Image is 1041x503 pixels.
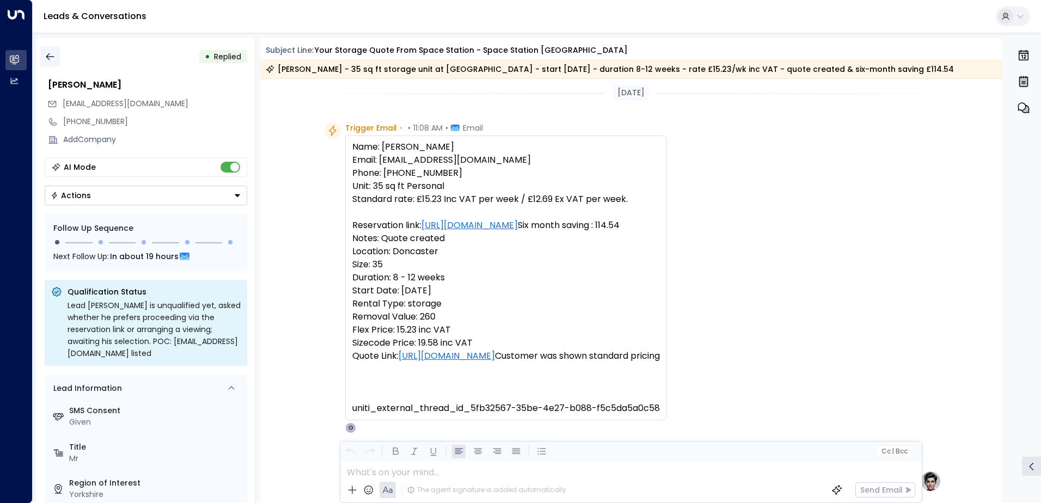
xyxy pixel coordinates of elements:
div: [PERSON_NAME] [48,78,247,91]
span: [EMAIL_ADDRESS][DOMAIN_NAME] [63,98,188,109]
a: [URL][DOMAIN_NAME] [421,219,518,232]
div: Lead Information [50,383,122,394]
div: [PERSON_NAME] - 35 sq ft storage unit at [GEOGRAPHIC_DATA] - start [DATE] - duration 8-12 weeks -... [266,64,954,75]
a: Leads & Conversations [44,10,146,22]
div: Lead [PERSON_NAME] is unqualified yet, asked whether he prefers proceeding via the reservation li... [68,299,241,359]
a: [URL][DOMAIN_NAME] [399,349,495,363]
p: Qualification Status [68,286,241,297]
span: 11:08 AM [413,122,443,133]
label: SMS Consent [69,405,243,416]
label: Region of Interest [69,477,243,489]
label: Title [69,441,243,453]
div: The agent signature is added automatically [407,485,566,495]
span: • [400,122,402,133]
div: Actions [51,191,91,200]
button: Redo [363,445,376,458]
div: AI Mode [64,162,96,173]
div: [DATE] [613,85,649,101]
img: profile-logo.png [920,470,941,492]
span: Replied [214,51,241,62]
span: Subject Line: [266,45,314,56]
div: O [345,422,356,433]
div: Next Follow Up: [53,250,238,262]
button: Undo [344,445,357,458]
span: Trigger Email [345,122,397,133]
div: Given [69,416,243,428]
div: Button group with a nested menu [45,186,247,205]
span: | [892,447,894,455]
span: Cc Bcc [881,447,907,455]
span: • [445,122,448,133]
span: pjgormlie@gmail.com [63,98,188,109]
span: In about 19 hours [110,250,179,262]
button: Cc|Bcc [877,446,911,457]
div: Your storage quote from Space Station - Space Station [GEOGRAPHIC_DATA] [315,45,628,56]
div: AddCompany [63,134,247,145]
button: Actions [45,186,247,205]
span: Email [463,122,483,133]
pre: Name: [PERSON_NAME] Email: [EMAIL_ADDRESS][DOMAIN_NAME] Phone: [PHONE_NUMBER] Unit: 35 sq ft Pers... [352,140,660,415]
div: [PHONE_NUMBER] [63,116,247,127]
span: • [408,122,411,133]
div: Mr [69,453,243,464]
div: • [205,47,210,66]
div: Yorkshire [69,489,243,500]
div: Follow Up Sequence [53,223,238,234]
